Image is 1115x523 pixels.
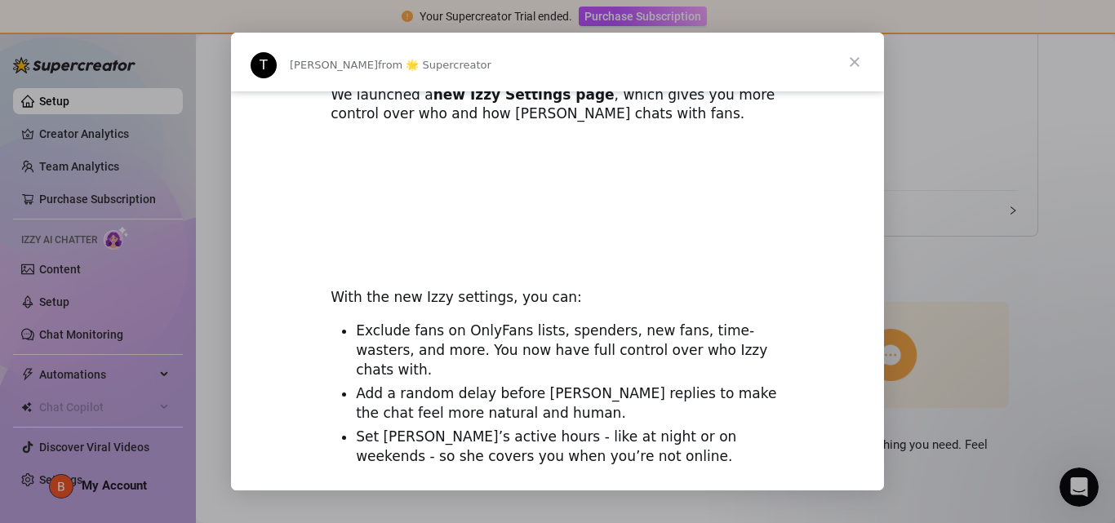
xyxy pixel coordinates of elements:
[433,86,615,103] b: new Izzy Settings page
[290,59,378,71] span: [PERSON_NAME]
[356,384,784,423] li: Add a random delay before [PERSON_NAME] replies to make the chat feel more natural and human.
[331,288,784,308] div: With the new Izzy settings, you can:
[825,33,884,91] span: Close
[356,428,784,467] li: Set [PERSON_NAME]’s active hours - like at night or on weekends - so she covers you when you’re n...
[331,86,784,125] div: We launched a , which gives you more control over who and how [PERSON_NAME] chats with fans.
[251,52,277,78] div: Profile image for Tanya
[378,59,491,71] span: from 🌟 Supercreator
[356,321,784,380] li: Exclude fans on OnlyFans lists, spenders, new fans, time-wasters, and more. You now have full con...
